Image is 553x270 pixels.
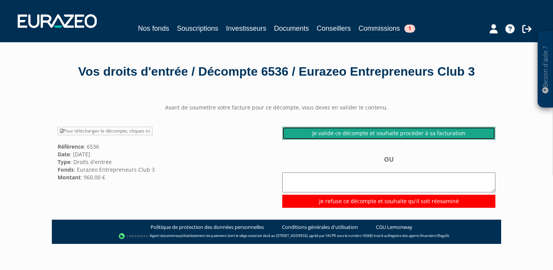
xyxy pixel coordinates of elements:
[282,155,495,208] div: OU
[58,151,70,158] strong: Date
[317,23,351,34] a: Conseillers
[282,127,495,140] a: Je valide ce décompte et souhaite procéder à sa facturation
[541,35,550,104] p: Besoin d'aide ?
[177,23,218,34] a: Souscriptions
[58,166,74,173] strong: Fonds
[274,23,309,34] a: Documents
[52,127,276,181] div: : 6536 : [DATE] : Droits d'entrée : Eurazeo Entrepreneurs Club 3 : 960,00 €
[282,195,495,208] input: Je refuse ce décompte et souhaite qu'il soit réexaminé
[52,104,501,111] center: Avant de soumettre votre facture pour ce décompte, vous devez en valider le contenu.
[58,158,70,166] strong: Type
[58,63,495,81] div: Vos droits d'entrée / Décompte 6536 / Eurazeo Entrepreneurs Club 3
[119,232,148,240] img: logo-lemonway.png
[58,143,84,150] strong: Référence
[359,23,415,35] a: Commissions1
[60,232,493,240] div: - Agent de (établissement de paiement dont le siège social est situé au [STREET_ADDRESS], agréé p...
[282,224,358,231] a: Conditions générales d'utilisation
[376,224,412,231] a: CGU Lemonway
[58,174,81,181] strong: Montant
[151,224,264,231] a: Politique de protection des données personnelles
[58,127,152,135] a: Pour télécharger le décompte, cliquez ici
[164,233,182,238] a: Lemonway
[388,233,449,238] a: Registre des agents financiers (Regafi)
[404,25,415,33] span: 1
[226,23,266,34] a: Investisseurs
[18,14,97,28] img: 1732889491-logotype_eurazeo_blanc_rvb.png
[138,23,169,34] a: Nos fonds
